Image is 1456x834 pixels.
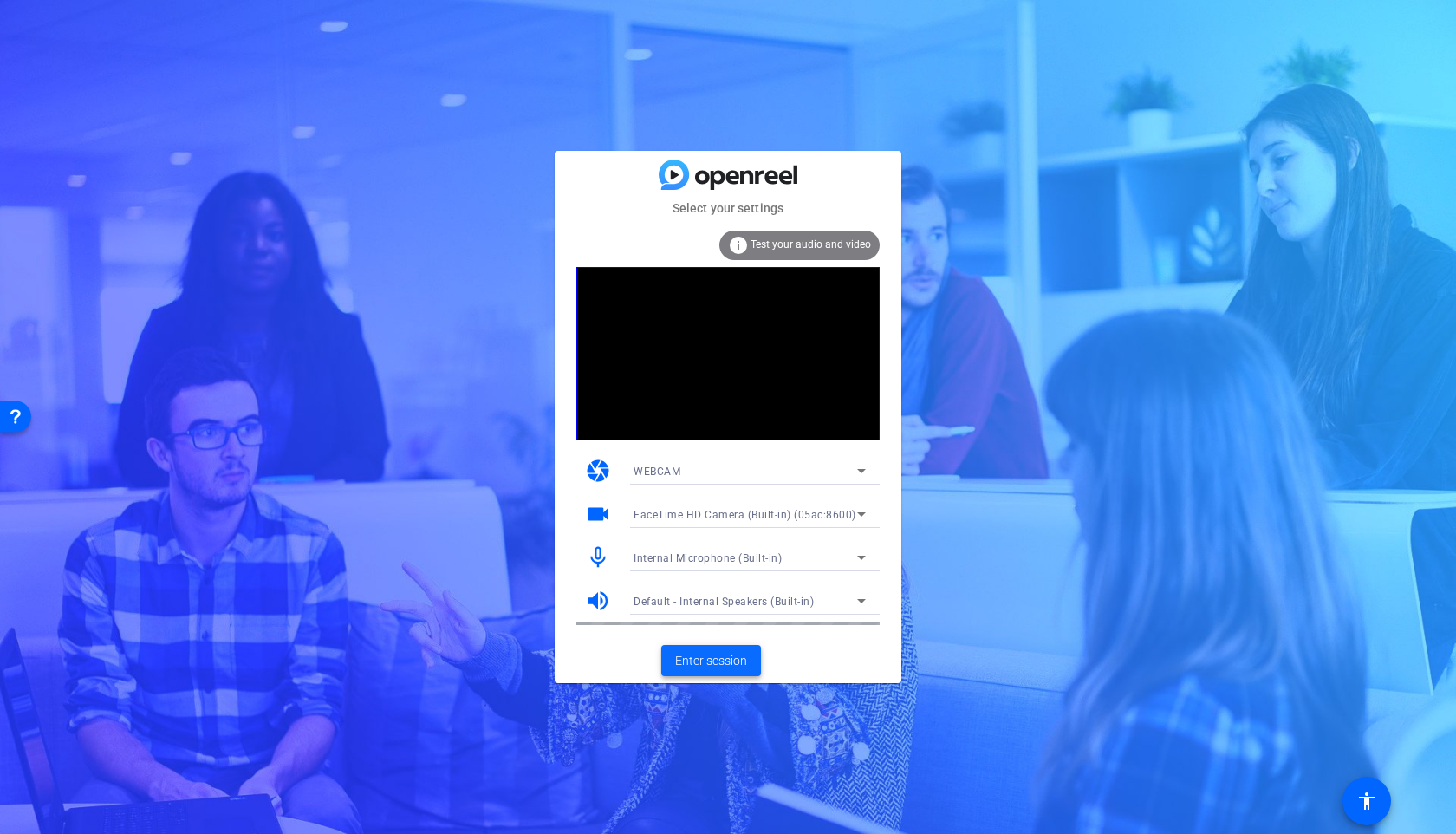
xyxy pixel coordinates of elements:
[634,552,782,564] span: Internal Microphone (Built-in)
[661,645,761,676] button: Enter session
[751,238,871,251] span: Test your audio and video
[555,199,901,218] mat-card-subtitle: Select your settings
[675,652,747,670] span: Enter session
[634,596,814,608] span: Default - Internal Speakers (Built-in)
[585,501,611,527] mat-icon: videocam
[585,588,611,614] mat-icon: volume_up
[585,458,611,484] mat-icon: camera
[728,235,749,256] mat-icon: info
[659,160,797,190] img: blue-gradient.svg
[634,509,856,521] span: FaceTime HD Camera (Built-in) (05ac:8600)
[585,544,611,570] mat-icon: mic_none
[1356,791,1377,811] mat-icon: accessibility
[634,466,680,478] span: WEBCAM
